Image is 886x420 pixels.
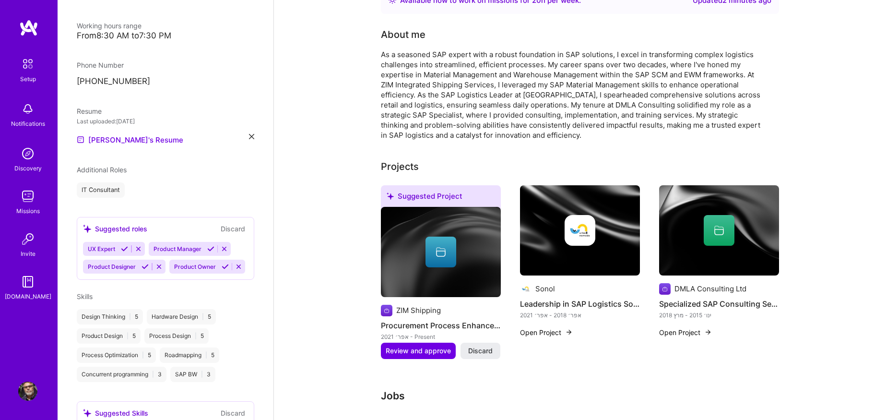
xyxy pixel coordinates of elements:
[468,346,493,356] span: Discard
[20,74,36,84] div: Setup
[170,367,215,382] div: SAP BW 3
[18,54,38,74] img: setup
[565,328,573,336] img: arrow-right
[18,187,37,206] img: teamwork
[83,409,91,417] i: icon SuggestedTeams
[659,298,779,310] h4: Specialized SAP Consulting Services
[11,119,45,129] div: Notifications
[381,207,501,297] img: cover
[207,245,214,252] i: Accept
[381,305,392,316] img: Company logo
[381,27,425,42] div: About me
[222,263,229,270] i: Accept
[135,245,142,252] i: Reject
[83,225,91,233] i: icon SuggestedTeams
[205,351,207,359] span: |
[147,309,216,324] div: Hardware Design 5
[387,192,394,200] i: icon SuggestedTeams
[77,134,183,145] a: [PERSON_NAME]'s Resume
[77,328,141,344] div: Product Design 5
[77,182,125,198] div: IT Consultant
[218,223,248,234] button: Discard
[520,327,573,337] button: Open Project
[83,408,148,418] div: Suggested Skills
[520,298,640,310] h4: Leadership in SAP Logistics Solutions
[18,144,37,163] img: discovery
[77,61,124,69] span: Phone Number
[77,22,142,30] span: Working hours range
[386,346,451,356] span: Review and approve
[21,249,35,259] div: Invite
[142,263,149,270] i: Accept
[381,332,501,342] div: אפר׳ 2021 - Present
[659,310,779,320] div: ינו׳ 2015 - מרץ 2018
[565,215,595,246] img: Company logo
[16,206,40,216] div: Missions
[155,263,163,270] i: Reject
[127,332,129,340] span: |
[195,332,197,340] span: |
[520,185,640,276] img: cover
[77,166,127,174] span: Additional Roles
[674,284,746,294] div: DMLA Consulting Ltd
[88,263,136,270] span: Product Designer
[16,382,40,401] a: User Avatar
[77,367,166,382] div: Concurrent programming 3
[129,313,131,321] span: |
[144,328,209,344] div: Process Design 5
[18,382,37,401] img: User Avatar
[381,319,501,332] h4: Procurement Process Enhancement
[77,31,254,41] div: From 8:30 AM to 7:30 PM
[77,116,254,126] div: Last uploaded: [DATE]
[152,371,154,378] span: |
[174,263,216,270] span: Product Owner
[121,245,128,252] i: Accept
[18,229,37,249] img: Invite
[77,309,143,324] div: Design Thinking 5
[659,327,712,337] button: Open Project
[704,328,712,336] img: arrow-right
[18,99,37,119] img: bell
[19,19,38,36] img: logo
[461,343,500,359] button: Discard
[202,313,204,321] span: |
[77,107,102,115] span: Resume
[221,245,228,252] i: Reject
[142,351,144,359] span: |
[77,136,84,144] img: Resume
[659,185,779,276] img: cover
[381,343,456,359] button: Review and approve
[201,371,203,378] span: |
[520,283,532,295] img: Company logo
[249,134,254,139] i: icon Close
[381,390,779,402] h3: Jobs
[14,163,42,173] div: Discovery
[218,408,248,419] button: Discard
[381,185,501,211] div: Suggested Project
[381,49,765,140] div: As a seasoned SAP expert with a robust foundation in SAP solutions, I excel in transforming compl...
[535,284,555,294] div: Sonol
[381,159,419,174] div: Projects
[396,305,441,315] div: ZIM Shipping
[659,283,671,295] img: Company logo
[88,245,115,252] span: UX Expert
[235,263,242,270] i: Reject
[83,224,147,234] div: Suggested roles
[77,348,156,363] div: Process Optimization 5
[5,291,51,301] div: [DOMAIN_NAME]
[77,292,93,300] span: Skills
[520,310,640,320] div: אפר׳ 2018 - אפר׳ 2021
[77,76,254,87] p: [PHONE_NUMBER]
[160,348,219,363] div: Roadmapping 5
[154,245,201,252] span: Product Manager
[18,272,37,291] img: guide book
